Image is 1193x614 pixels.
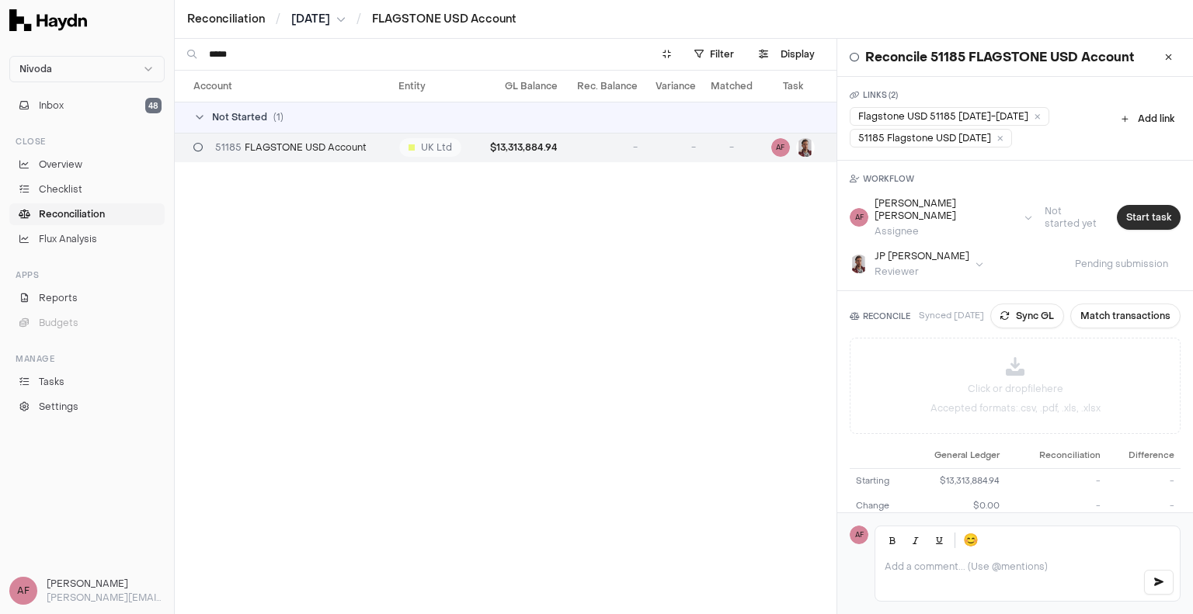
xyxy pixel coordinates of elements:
span: Reports [39,291,78,305]
img: JP Smit [850,255,868,273]
div: Manage [9,346,165,371]
span: [DATE] [291,12,330,27]
span: - [729,141,734,154]
button: Italic (Ctrl+I) [905,529,927,551]
button: Start task [1117,205,1181,230]
th: Rec. Balance [564,71,644,102]
td: $13,313,884.94 [476,133,564,162]
span: Not started yet [1032,205,1111,230]
button: Nivoda [9,56,165,82]
p: Accepted formats: .csv, .pdf, .xls, .xlsx [930,402,1101,415]
a: Flagstone USD 51185 [DATE]-[DATE] [850,107,1049,126]
a: Tasks [9,371,165,393]
span: - [1170,475,1174,487]
span: Reconciliation [39,207,105,221]
button: Match transactions [1070,304,1181,328]
span: - [691,141,696,154]
span: Pending submission [1063,258,1181,270]
a: Reports [9,287,165,309]
h1: Reconcile 51185 FLAGSTONE USD Account [865,48,1134,67]
span: Flux Analysis [39,232,97,246]
a: FLAGSTONE USD Account [372,12,517,26]
span: - [633,141,638,154]
div: $0.00 [914,500,1000,513]
a: Settings [9,396,165,418]
th: GL Balance [476,71,564,102]
a: Reconciliation [9,203,165,225]
button: Sync GL [990,304,1064,328]
span: FLAGSTONE USD Account [215,141,367,154]
button: JP SmitJP [PERSON_NAME]Reviewer [850,250,983,278]
p: Synced [DATE] [919,310,984,323]
div: UK Ltd [398,137,462,158]
a: FLAGSTONE USD Account [372,12,517,27]
div: Assignee [875,225,1018,238]
span: Nivoda [19,63,52,75]
th: Reconciliation [1006,443,1107,468]
button: Filter [685,42,743,67]
span: Filter [710,48,734,61]
h3: RECONCILE [850,310,910,322]
button: Budgets [9,312,165,334]
div: Reviewer [875,265,969,278]
span: 😊 [963,531,979,550]
span: Tasks [39,375,64,389]
h3: [PERSON_NAME] [47,577,165,591]
div: JP [PERSON_NAME] [875,250,969,262]
td: Starting [850,468,908,494]
span: ( 1 ) [273,111,283,123]
button: Bold (Ctrl+B) [882,529,903,551]
a: Overview [9,154,165,175]
span: Overview [39,158,82,172]
h3: LINKS ( 2 ) [850,89,1103,101]
a: Flux Analysis [9,228,165,250]
h3: WORKFLOW [850,173,1181,185]
a: 51185 Flagstone USD [DATE] [850,129,1012,147]
th: Task [761,71,836,102]
nav: breadcrumb [187,12,517,27]
div: Apps [9,262,165,287]
button: AF[PERSON_NAME] [PERSON_NAME]Assignee [850,197,1032,238]
span: / [273,11,283,26]
span: AF [850,208,868,227]
span: AF [850,526,868,544]
img: Haydn Logo [9,9,87,31]
span: - [1096,475,1101,487]
img: JP Smit [796,138,815,157]
div: $13,313,884.94 [914,475,1000,488]
div: [PERSON_NAME] [PERSON_NAME] [875,197,1018,222]
span: - [1170,500,1174,512]
button: 😊 [960,529,982,551]
th: Difference [1107,443,1181,468]
button: Underline (Ctrl+U) [928,529,950,551]
button: [DATE] [291,12,346,27]
span: / [353,11,364,26]
p: Click or drop file here [968,382,1063,396]
span: - [1096,500,1101,512]
span: Settings [39,400,78,414]
div: Close [9,129,165,154]
button: Add link [1115,109,1181,128]
td: Change [850,494,908,519]
th: Account [175,71,392,102]
span: Checklist [39,182,82,196]
span: 51185 [215,141,242,154]
button: Inbox48 [9,95,165,116]
a: Checklist [9,179,165,200]
a: Reconciliation [187,12,265,27]
th: Variance [644,71,702,102]
th: General Ledger [908,443,1006,468]
span: AF [9,577,37,605]
button: AF [771,138,790,157]
span: Inbox [39,99,64,113]
button: Display [750,42,824,67]
span: Budgets [39,316,78,330]
p: [PERSON_NAME][EMAIL_ADDRESS][DOMAIN_NAME] [47,591,165,605]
